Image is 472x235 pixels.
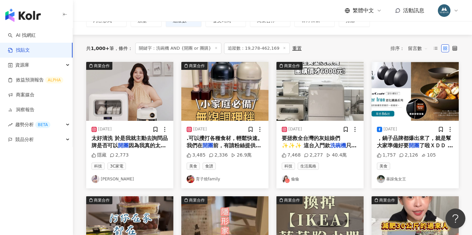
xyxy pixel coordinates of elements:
div: 1,757 [377,152,396,159]
img: post-image [86,62,173,121]
span: 趨勢分析 [15,117,50,132]
div: 重置 [292,46,302,51]
div: 商業合作 [94,63,110,69]
img: 358735463_652854033541749_1509380869568117342_n.jpg [438,4,450,17]
div: [DATE] [98,126,112,132]
img: KOL Avatar [377,175,385,183]
div: 商業合作 [379,197,395,204]
span: 只要6千多元❗️ 而且完全不用安裝 [282,142,357,156]
span: rise [8,122,13,127]
div: 商業合作 [189,63,205,69]
div: [DATE] [288,126,302,132]
img: post-image [276,62,364,121]
a: 商案媒合 [8,92,34,98]
img: post-image [181,62,268,121]
img: KOL Avatar [282,175,290,183]
div: 隱藏 [91,152,106,159]
div: 商業合作 [284,63,300,69]
span: 要拯救全台灣的灰姑娘們✨✨✨ 這台入門款 [282,135,340,149]
div: 105 [421,152,436,159]
div: 3,485 [187,152,206,159]
div: 2,336 [209,152,228,159]
div: 商業合作 [284,197,300,204]
div: post-image商業合作 [86,62,173,121]
span: 美食 [187,163,200,170]
img: logo [5,9,41,22]
a: 找貼文 [8,47,30,54]
div: [DATE] [383,126,397,132]
mark: 開團 [409,142,419,149]
mark: 洗碗機 [330,142,346,149]
mark: 開團 [203,142,213,149]
div: 2,773 [110,152,129,159]
span: 食譜 [203,163,216,170]
a: 洞察報告 [8,107,34,113]
div: [DATE] [193,126,207,132]
span: 留言數 [408,43,428,54]
span: 生活風格 [298,163,319,170]
div: 40.4萬 [326,152,347,159]
span: 條件 ： [114,46,133,51]
div: 商業合作 [94,197,110,204]
span: .可以攪打各種食材，輕鬆快速。 我們在 [187,135,263,149]
a: searchAI 找網紅 [8,32,36,39]
div: BETA [35,121,50,128]
span: 科技 [91,163,105,170]
img: KOL Avatar [91,175,99,183]
span: ，鍋子品牌都爆出來了，就是幫大家準備好要 [377,135,451,149]
div: post-image商業合作 [276,62,364,121]
span: 太好清洗 於是我就主動去詢問品牌是否可以 [91,135,168,149]
div: 26.9萬 [231,152,252,159]
a: KOL Avatar倫倫 [282,175,358,183]
iframe: Help Scout Beacon - Open [445,209,465,228]
a: KOL Avatar[PERSON_NAME] [91,175,168,183]
div: post-image商業合作 [181,62,268,121]
span: 1,000+ [91,46,109,51]
a: 效益預測報告ALPHA [8,77,63,83]
span: 資源庫 [15,58,29,72]
div: 2,277 [304,152,323,159]
div: 7,468 [282,152,301,159]
img: post-image [372,62,459,121]
span: 3C家電 [107,163,126,170]
a: KOL Avatar育子燒family [187,175,263,183]
div: 2,126 [399,152,418,159]
div: 排序： [390,43,432,54]
span: 追蹤數：19,278-462,169 [224,43,290,54]
span: 繁體中文 [353,7,374,14]
a: KOL Avatar暴躁兔女王 [377,175,453,183]
mark: 開團 [118,142,129,149]
img: KOL Avatar [187,175,195,183]
span: 美食 [377,163,390,170]
span: 前，有請粉絲提供想打的食材需求，我們 [187,142,261,156]
span: 活動訊息 [403,7,424,14]
span: 因為我真的太太太太太喜歡了 正式 [91,142,166,156]
div: 共 筆 [86,46,114,51]
span: 關鍵字：洗碗機 AND {開團 or 團購} [135,43,221,54]
div: 商業合作 [189,197,205,204]
span: 科技 [282,163,295,170]
span: 競品分析 [15,132,34,147]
